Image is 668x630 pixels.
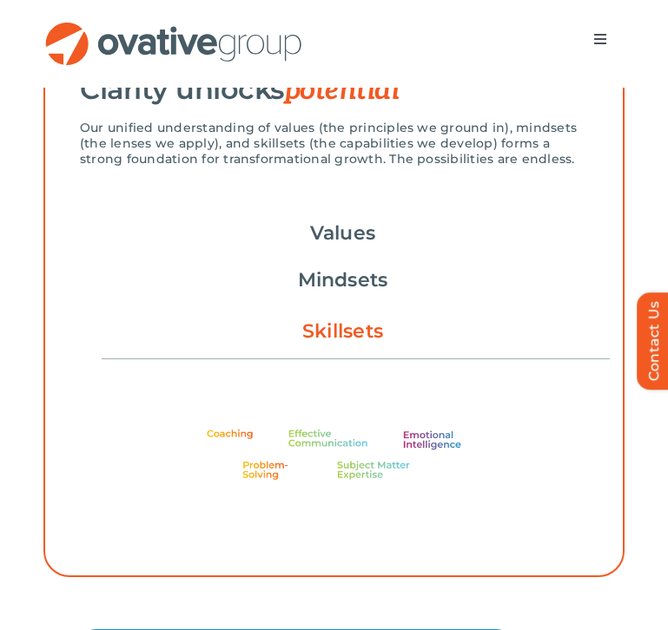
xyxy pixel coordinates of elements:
[284,74,400,107] span: potential
[302,317,383,355] a: Skillsets
[576,22,625,56] nav: Menu
[80,120,588,167] p: Our unified understanding of values (the principles we ground in), mindsets (the lenses we apply)...
[298,266,388,295] a: Mindsets
[207,429,461,480] img: Stats
[102,206,610,364] ul: Post Filters
[80,73,588,107] h2: Clarity unlocks
[43,20,304,36] a: OG_Full_horizontal_RGB
[310,219,375,248] a: Values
